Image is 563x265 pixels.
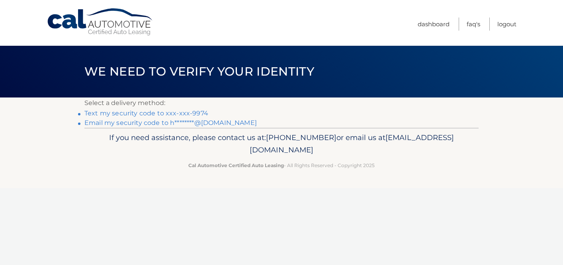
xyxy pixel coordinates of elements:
[497,18,516,31] a: Logout
[84,64,314,79] span: We need to verify your identity
[84,109,208,117] a: Text my security code to xxx-xxx-9974
[90,161,473,170] p: - All Rights Reserved - Copyright 2025
[188,162,284,168] strong: Cal Automotive Certified Auto Leasing
[467,18,480,31] a: FAQ's
[84,119,257,127] a: Email my security code to h********@[DOMAIN_NAME]
[418,18,450,31] a: Dashboard
[47,8,154,36] a: Cal Automotive
[266,133,336,142] span: [PHONE_NUMBER]
[90,131,473,157] p: If you need assistance, please contact us at: or email us at
[84,97,479,109] p: Select a delivery method:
